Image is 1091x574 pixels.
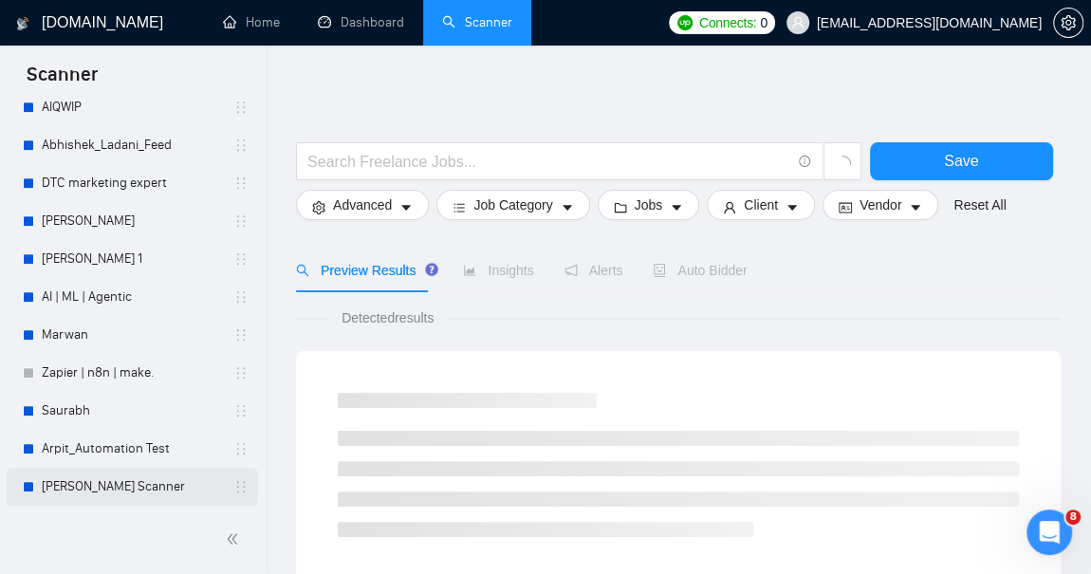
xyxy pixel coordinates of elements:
a: Reset All [953,194,1006,215]
a: setting [1053,15,1083,30]
a: [PERSON_NAME] 1 [42,240,222,278]
span: holder [233,403,249,418]
a: DTC marketing expert [42,164,222,202]
a: Arpit_Automation Test [42,430,222,468]
span: Client [744,194,778,215]
a: AIQWIP [42,88,222,126]
a: Zapier | n8n | make. [42,354,222,392]
span: Connects: [699,12,756,33]
span: idcard [839,200,852,214]
img: logo [16,9,29,39]
button: settingAdvancedcaret-down [296,190,429,220]
span: 0 [760,12,767,33]
span: holder [233,441,249,456]
a: homeHome [223,14,280,30]
button: userClientcaret-down [707,190,815,220]
span: Scanner [11,61,113,101]
div: Tooltip anchor [423,261,440,278]
a: dashboardDashboard [318,14,404,30]
span: holder [233,327,249,343]
span: Job Category [473,194,552,215]
span: holder [233,176,249,191]
input: Search Freelance Jobs... [307,150,790,174]
span: Vendor [860,194,901,215]
a: Abhishek_Ladani_Feed [42,126,222,164]
span: Save [944,149,978,173]
span: notification [564,264,578,277]
span: caret-down [909,200,922,214]
span: Alerts [564,263,623,278]
span: caret-down [786,200,799,214]
a: Marwan [42,316,222,354]
span: Preview Results [296,263,433,278]
span: Detected results [328,307,447,328]
button: barsJob Categorycaret-down [436,190,589,220]
span: user [723,200,736,214]
span: caret-down [399,200,413,214]
a: [PERSON_NAME] [42,202,222,240]
span: info-circle [799,156,811,168]
span: caret-down [561,200,574,214]
span: holder [233,138,249,153]
img: upwork-logo.png [677,15,693,30]
span: caret-down [670,200,683,214]
span: holder [233,365,249,380]
a: AI | ML | Agentic [42,278,222,316]
span: holder [233,479,249,494]
span: setting [312,200,325,214]
span: loading [834,156,851,173]
span: holder [233,213,249,229]
button: idcardVendorcaret-down [823,190,938,220]
span: bars [453,200,466,214]
span: 8 [1065,509,1081,525]
button: setting [1053,8,1083,38]
span: area-chart [463,264,476,277]
span: holder [233,251,249,267]
span: folder [614,200,627,214]
span: Insights [463,263,533,278]
a: searchScanner [442,14,512,30]
a: [PERSON_NAME] Scanner [42,468,222,506]
span: robot [653,264,666,277]
button: folderJobscaret-down [598,190,700,220]
span: Jobs [635,194,663,215]
span: Advanced [333,194,392,215]
span: holder [233,289,249,305]
button: Save [870,142,1054,180]
span: setting [1054,15,1082,30]
a: Saurabh [42,392,222,430]
span: search [296,264,309,277]
span: holder [233,100,249,115]
span: user [791,16,804,29]
span: double-left [226,529,245,548]
span: Auto Bidder [653,263,747,278]
iframe: Intercom live chat [1026,509,1072,555]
